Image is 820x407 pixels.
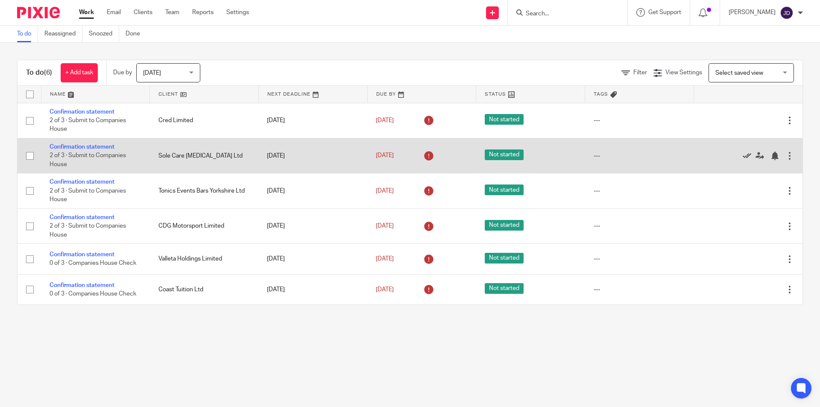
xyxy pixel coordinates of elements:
[594,187,685,195] div: ---
[150,244,259,274] td: Valleta Holdings Limited
[525,10,602,18] input: Search
[50,179,114,185] a: Confirmation statement
[150,274,259,305] td: Coast Tuition Ltd
[50,252,114,258] a: Confirmation statement
[594,152,685,160] div: ---
[192,8,214,17] a: Reports
[150,103,259,138] td: Cred Limited
[633,70,647,76] span: Filter
[150,208,259,243] td: CDG Motorsport Limited
[376,117,394,123] span: [DATE]
[258,274,367,305] td: [DATE]
[376,287,394,293] span: [DATE]
[50,282,114,288] a: Confirmation statement
[485,149,524,160] span: Not started
[376,153,394,159] span: [DATE]
[376,256,394,262] span: [DATE]
[50,291,136,297] span: 0 of 3 · Companies House Check
[485,114,524,125] span: Not started
[50,117,126,132] span: 2 of 3 · Submit to Companies House
[485,220,524,231] span: Not started
[50,261,136,266] span: 0 of 3 · Companies House Check
[729,8,776,17] p: [PERSON_NAME]
[780,6,794,20] img: svg%3E
[743,151,756,160] a: Mark as done
[665,70,702,76] span: View Settings
[143,70,161,76] span: [DATE]
[150,138,259,173] td: Sole Care [MEDICAL_DATA] Ltd
[113,68,132,77] p: Due by
[17,7,60,18] img: Pixie
[44,26,82,42] a: Reassigned
[226,8,249,17] a: Settings
[258,208,367,243] td: [DATE]
[165,8,179,17] a: Team
[258,244,367,274] td: [DATE]
[134,8,152,17] a: Clients
[258,173,367,208] td: [DATE]
[258,103,367,138] td: [DATE]
[50,144,114,150] a: Confirmation statement
[107,8,121,17] a: Email
[594,116,685,125] div: ---
[485,283,524,294] span: Not started
[79,8,94,17] a: Work
[648,9,681,15] span: Get Support
[594,222,685,230] div: ---
[26,68,52,77] h1: To do
[50,214,114,220] a: Confirmation statement
[50,153,126,168] span: 2 of 3 · Submit to Companies House
[17,26,38,42] a: To do
[715,70,763,76] span: Select saved view
[61,63,98,82] a: + Add task
[258,138,367,173] td: [DATE]
[376,223,394,229] span: [DATE]
[50,223,126,238] span: 2 of 3 · Submit to Companies House
[594,92,608,97] span: Tags
[376,188,394,194] span: [DATE]
[594,285,685,294] div: ---
[485,184,524,195] span: Not started
[50,188,126,203] span: 2 of 3 · Submit to Companies House
[485,253,524,264] span: Not started
[594,255,685,263] div: ---
[44,69,52,76] span: (6)
[150,173,259,208] td: Tonics Events Bars Yorkshire Ltd
[89,26,119,42] a: Snoozed
[126,26,146,42] a: Done
[50,109,114,115] a: Confirmation statement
